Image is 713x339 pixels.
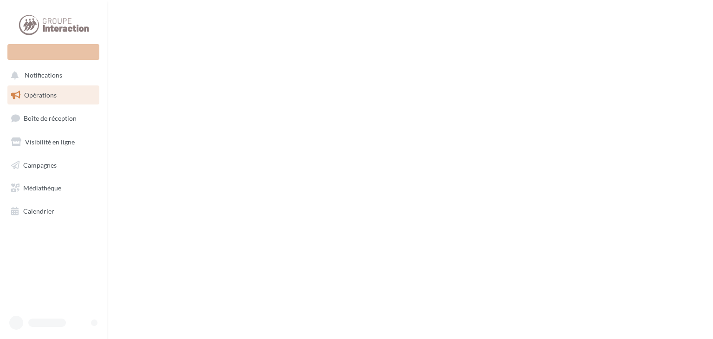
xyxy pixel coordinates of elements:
[24,114,77,122] span: Boîte de réception
[6,85,101,105] a: Opérations
[7,44,99,60] div: Nouvelle campagne
[6,178,101,198] a: Médiathèque
[23,184,61,192] span: Médiathèque
[23,161,57,169] span: Campagnes
[24,91,57,99] span: Opérations
[25,72,62,79] span: Notifications
[23,207,54,215] span: Calendrier
[25,138,75,146] span: Visibilité en ligne
[6,132,101,152] a: Visibilité en ligne
[6,156,101,175] a: Campagnes
[6,202,101,221] a: Calendrier
[6,108,101,128] a: Boîte de réception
